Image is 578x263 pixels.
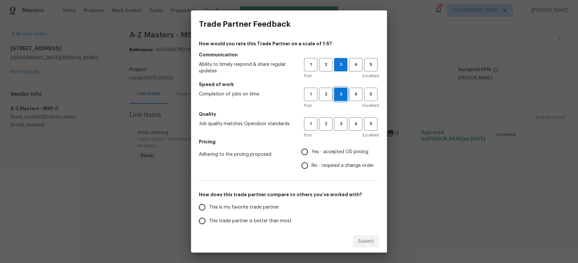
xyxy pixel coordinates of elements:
[320,120,332,128] span: 2
[350,61,362,68] span: 4
[334,61,347,68] span: 3
[209,218,292,225] span: This trade partner is better than most
[312,149,368,155] span: Yes - accepted OD pricing
[209,204,279,211] span: This is my favorite trade partner
[334,91,347,98] span: 3
[362,102,379,109] span: Excellent
[199,51,379,58] h5: Communication
[335,120,347,128] span: 3
[362,132,379,139] span: Excellent
[304,58,317,71] button: 1
[365,61,377,68] span: 5
[364,58,377,71] button: 5
[350,120,362,128] span: 4
[364,88,377,101] button: 5
[312,162,374,169] span: No - required a change order
[319,117,332,131] button: 2
[304,73,312,79] span: Poor
[365,120,377,128] span: 5
[305,91,317,98] span: 1
[304,132,312,139] span: Poor
[305,120,317,128] span: 1
[319,58,332,71] button: 2
[349,117,362,131] button: 4
[320,61,332,68] span: 2
[199,121,294,127] span: Job quality matches Opendoor standards
[199,40,379,47] h4: How would you rate this Trade Partner on a scale of 1-5?
[364,117,377,131] button: 5
[320,91,332,98] span: 2
[319,88,332,101] button: 2
[199,111,379,117] h5: Quality
[304,102,312,109] span: Poor
[334,88,347,101] button: 3
[199,191,379,198] h5: How does this trade partner compare to others you’ve worked with?
[362,73,379,79] span: Excellent
[349,58,362,71] button: 4
[199,139,379,145] h5: Pricing
[301,145,379,172] div: Pricing
[304,117,317,131] button: 1
[199,151,291,158] span: Adhering to the pricing proposed
[304,88,317,101] button: 1
[334,58,347,71] button: 3
[365,91,377,98] span: 5
[199,61,294,74] span: Ability to timely respond & share regular updates
[199,20,291,29] h3: Trade Partner Feedback
[305,61,317,68] span: 1
[349,88,362,101] button: 4
[334,117,347,131] button: 3
[199,81,379,88] h5: Speed of work
[199,91,294,97] span: Completion of jobs on time
[350,91,362,98] span: 4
